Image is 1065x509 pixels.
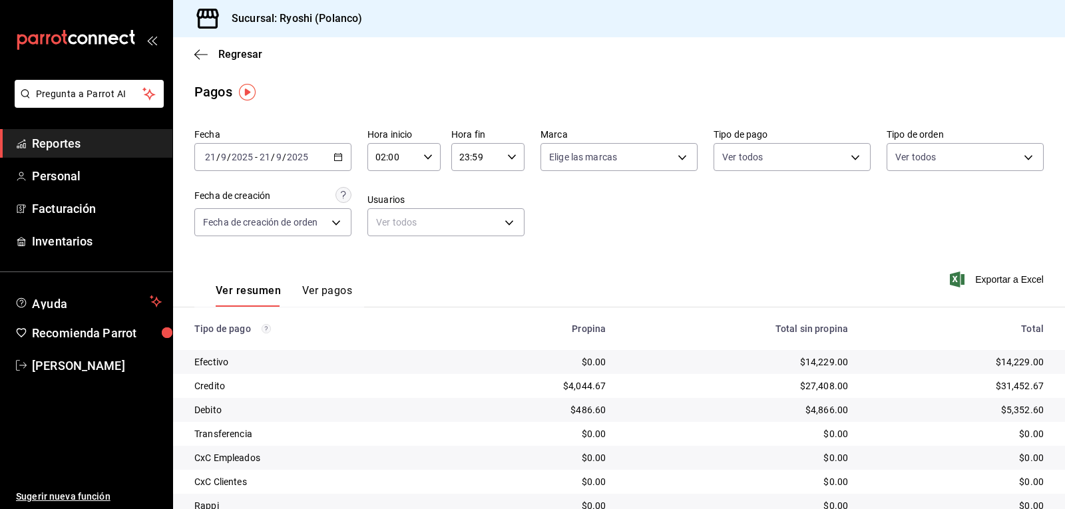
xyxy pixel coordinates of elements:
[895,150,936,164] span: Ver todos
[216,284,281,307] button: Ver resumen
[627,379,848,393] div: $27,408.00
[32,357,162,375] span: [PERSON_NAME]
[239,84,256,100] img: Tooltip marker
[869,379,1044,393] div: $31,452.67
[36,87,143,101] span: Pregunta a Parrot AI
[286,152,309,162] input: ----
[146,35,157,45] button: open_drawer_menu
[627,403,848,417] div: $4,866.00
[32,200,162,218] span: Facturación
[15,80,164,108] button: Pregunta a Parrot AI
[194,48,262,61] button: Regresar
[32,167,162,185] span: Personal
[367,208,525,236] div: Ver todos
[218,48,262,61] span: Regresar
[203,216,318,229] span: Fecha de creación de orden
[627,451,848,464] div: $0.00
[627,355,848,369] div: $14,229.00
[221,11,362,27] h3: Sucursal: Ryoshi (Polanco)
[194,189,270,203] div: Fecha de creación
[262,324,271,333] svg: Los pagos realizados con Pay y otras terminales son montos brutos.
[204,152,216,162] input: --
[869,475,1044,488] div: $0.00
[276,152,282,162] input: --
[869,427,1044,440] div: $0.00
[194,475,441,488] div: CxC Clientes
[282,152,286,162] span: /
[194,82,232,102] div: Pagos
[32,134,162,152] span: Reportes
[16,490,162,504] span: Sugerir nueva función
[869,323,1044,334] div: Total
[216,284,352,307] div: navigation tabs
[869,451,1044,464] div: $0.00
[194,379,441,393] div: Credito
[32,324,162,342] span: Recomienda Parrot
[887,130,1044,139] label: Tipo de orden
[627,427,848,440] div: $0.00
[194,403,441,417] div: Debito
[549,150,617,164] span: Elige las marcas
[271,152,275,162] span: /
[194,451,441,464] div: CxC Empleados
[463,379,606,393] div: $4,044.67
[194,323,441,334] div: Tipo de pago
[367,130,441,139] label: Hora inicio
[627,323,848,334] div: Total sin propina
[540,130,698,139] label: Marca
[463,355,606,369] div: $0.00
[231,152,254,162] input: ----
[463,403,606,417] div: $486.60
[194,427,441,440] div: Transferencia
[451,130,525,139] label: Hora fin
[869,403,1044,417] div: $5,352.60
[259,152,271,162] input: --
[722,150,763,164] span: Ver todos
[9,96,164,110] a: Pregunta a Parrot AI
[714,130,871,139] label: Tipo de pago
[627,475,848,488] div: $0.00
[32,232,162,250] span: Inventarios
[216,152,220,162] span: /
[463,427,606,440] div: $0.00
[367,195,525,204] label: Usuarios
[194,355,441,369] div: Efectivo
[463,475,606,488] div: $0.00
[869,355,1044,369] div: $14,229.00
[227,152,231,162] span: /
[32,293,144,309] span: Ayuda
[220,152,227,162] input: --
[463,451,606,464] div: $0.00
[194,130,351,139] label: Fecha
[953,271,1044,287] button: Exportar a Excel
[255,152,258,162] span: -
[463,323,606,334] div: Propina
[302,284,352,307] button: Ver pagos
